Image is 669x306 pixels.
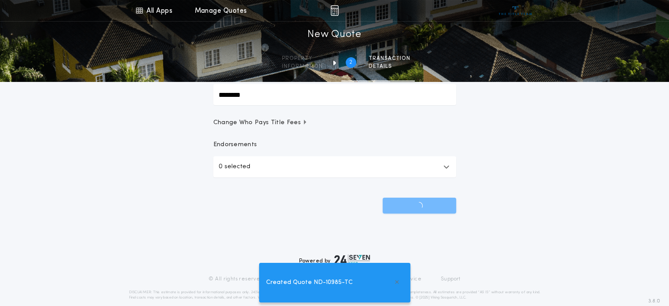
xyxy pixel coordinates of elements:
img: img [330,5,339,16]
img: logo [334,254,370,265]
p: Endorsements [213,140,456,149]
span: Property [282,55,323,62]
button: Change Who Pays Title Fees [213,118,456,127]
span: information [282,63,323,70]
input: New Loan Amount [213,84,456,105]
img: vs-icon [499,6,532,15]
div: Powered by [299,254,370,265]
span: Transaction [369,55,410,62]
span: Change Who Pays Title Fees [213,118,308,127]
h2: 2 [349,59,352,66]
span: Created Quote ND-10985-TC [266,278,353,288]
p: 0 selected [219,162,250,172]
h1: New Quote [307,28,361,42]
span: details [369,63,410,70]
button: 0 selected [213,156,456,177]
